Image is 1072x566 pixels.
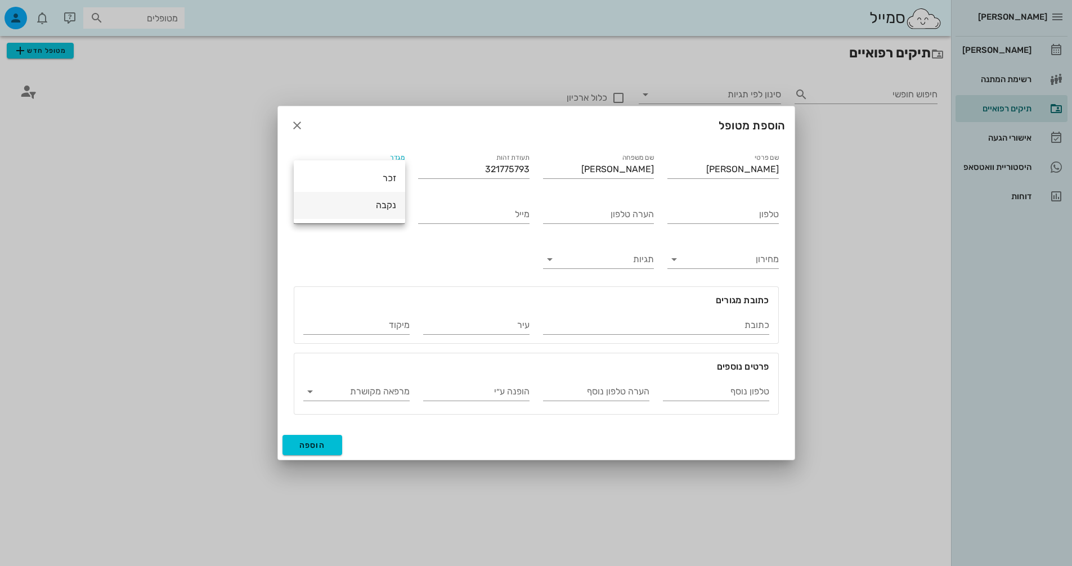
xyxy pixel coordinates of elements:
[303,173,396,183] div: זכר
[294,287,778,307] div: כתובת מגורים
[755,154,779,162] label: שם פרטי
[496,154,529,162] label: תעודת זהות
[299,441,326,450] span: הוספה
[282,435,343,455] button: הוספה
[543,250,654,268] div: תגיות
[667,250,779,268] div: מחירון
[622,154,654,162] label: שם משפחה
[278,106,795,145] div: הוספת מטופל
[294,353,778,374] div: פרטים נוספים
[294,160,405,178] div: מגדר
[390,154,405,162] label: מגדר
[303,200,396,210] div: נקבה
